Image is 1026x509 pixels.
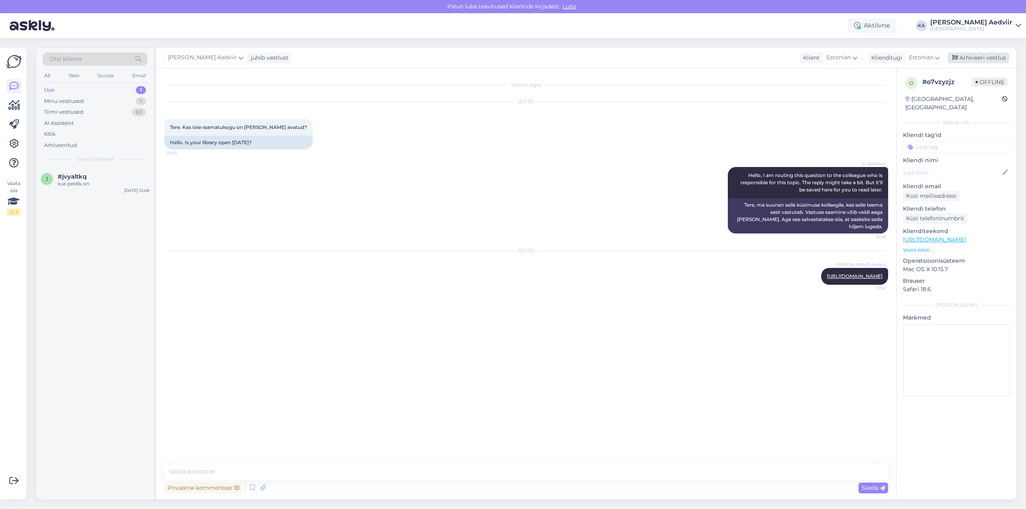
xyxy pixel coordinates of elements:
[6,54,22,69] img: Askly Logo
[164,98,888,105] div: [DATE]
[848,18,897,33] div: Aktiivne
[164,483,242,493] div: Privaatne kommentaar
[6,180,21,216] div: Vaata siia
[909,53,933,62] span: Estonian
[170,124,307,130] span: Tere. Kas teie raamatukogu on [PERSON_NAME] avatud?
[44,141,77,149] div: Arhiveeritud
[903,285,1010,294] p: Safari 18.6
[44,86,55,94] div: Uus
[903,302,1010,309] div: [PERSON_NAME]
[44,108,83,116] div: Tiimi vestlused
[58,173,87,180] span: #jvyaltkq
[560,3,579,10] span: Luba
[132,108,146,116] div: 63
[164,136,313,149] div: Hello. Is your library open [DATE]?
[77,155,114,163] span: Uued vestlused
[836,262,886,268] span: [PERSON_NAME] Aedviir
[909,80,913,86] span: o
[947,52,1009,63] div: Arhiveeri vestlus
[862,484,885,491] span: Saada
[903,191,960,201] div: Küsi meiliaadressi
[96,70,115,81] div: Socials
[903,246,1010,253] p: Vaata edasi ...
[6,209,21,216] div: 2 / 3
[903,314,1010,322] p: Märkmed
[248,54,289,62] div: juhib vestlust
[46,176,48,182] span: j
[903,168,1001,177] input: Lisa nimi
[930,19,1021,32] a: [PERSON_NAME] Aedviir[GEOGRAPHIC_DATA]
[44,97,84,105] div: Minu vestlused
[972,78,1008,87] span: Offline
[922,77,972,87] div: # o7vzyzjz
[903,182,1010,191] p: Kliendi email
[903,205,1010,213] p: Kliendi telefon
[856,234,886,240] span: 15:48
[903,213,967,224] div: Küsi telefoninumbrit
[58,180,149,187] div: kus peldik on
[930,26,1012,32] div: [GEOGRAPHIC_DATA]
[44,130,56,138] div: Kõik
[800,54,820,62] div: Klient
[67,70,81,81] div: Web
[168,53,237,62] span: [PERSON_NAME] Aedviir
[856,161,886,167] span: AI Assistent
[740,172,884,193] span: Hello, I am routing this question to the colleague who is responsible for this topic. The reply m...
[167,150,197,156] span: 15:48
[916,20,927,31] div: KA
[903,227,1010,235] p: Klienditeekond
[903,156,1010,165] p: Kliendi nimi
[827,273,883,279] a: [URL][DOMAIN_NAME]
[905,95,1002,112] div: [GEOGRAPHIC_DATA], [GEOGRAPHIC_DATA]
[50,55,82,63] span: Otsi kliente
[131,70,147,81] div: Email
[903,119,1010,126] div: Kliendi info
[903,257,1010,265] p: Operatsioonisüsteem
[856,285,886,291] span: 12:52
[868,54,902,62] div: Klienditugi
[164,81,888,89] div: Vestlus algas
[44,119,74,127] div: AI Assistent
[124,187,149,193] div: [DATE] 12:48
[903,277,1010,285] p: Brauser
[42,70,52,81] div: All
[903,236,966,243] a: [URL][DOMAIN_NAME]
[903,265,1010,274] p: Mac OS X 10.15.7
[903,131,1010,139] p: Kliendi tag'id
[136,97,146,105] div: 1
[826,53,851,62] span: Estonian
[903,141,1010,153] input: Lisa tag
[728,198,888,233] div: Tere, ma suunan selle küsimuse kolleegile, kes selle teema eest vastutab. Vastuse saamine võib ve...
[930,19,1012,26] div: [PERSON_NAME] Aedviir
[164,247,888,254] div: [DATE]
[136,86,146,94] div: 1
